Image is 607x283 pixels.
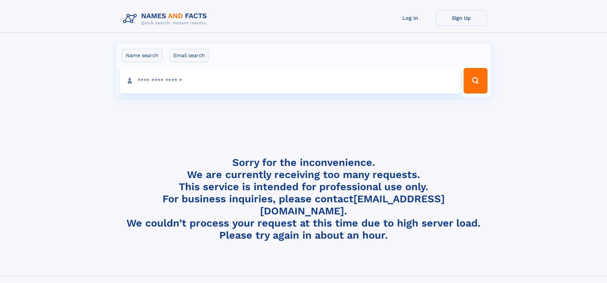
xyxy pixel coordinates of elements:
[120,10,212,27] img: Logo Names and Facts
[260,193,445,217] a: [EMAIL_ADDRESS][DOMAIN_NAME]
[385,10,436,26] a: Log In
[122,49,163,62] label: Name search
[436,10,487,26] a: Sign Up
[169,49,209,62] label: Email search
[464,68,487,93] button: Search Button
[120,156,487,242] h4: Sorry for the inconvenience. We are currently receiving too many requests. This service is intend...
[120,68,461,93] input: search input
